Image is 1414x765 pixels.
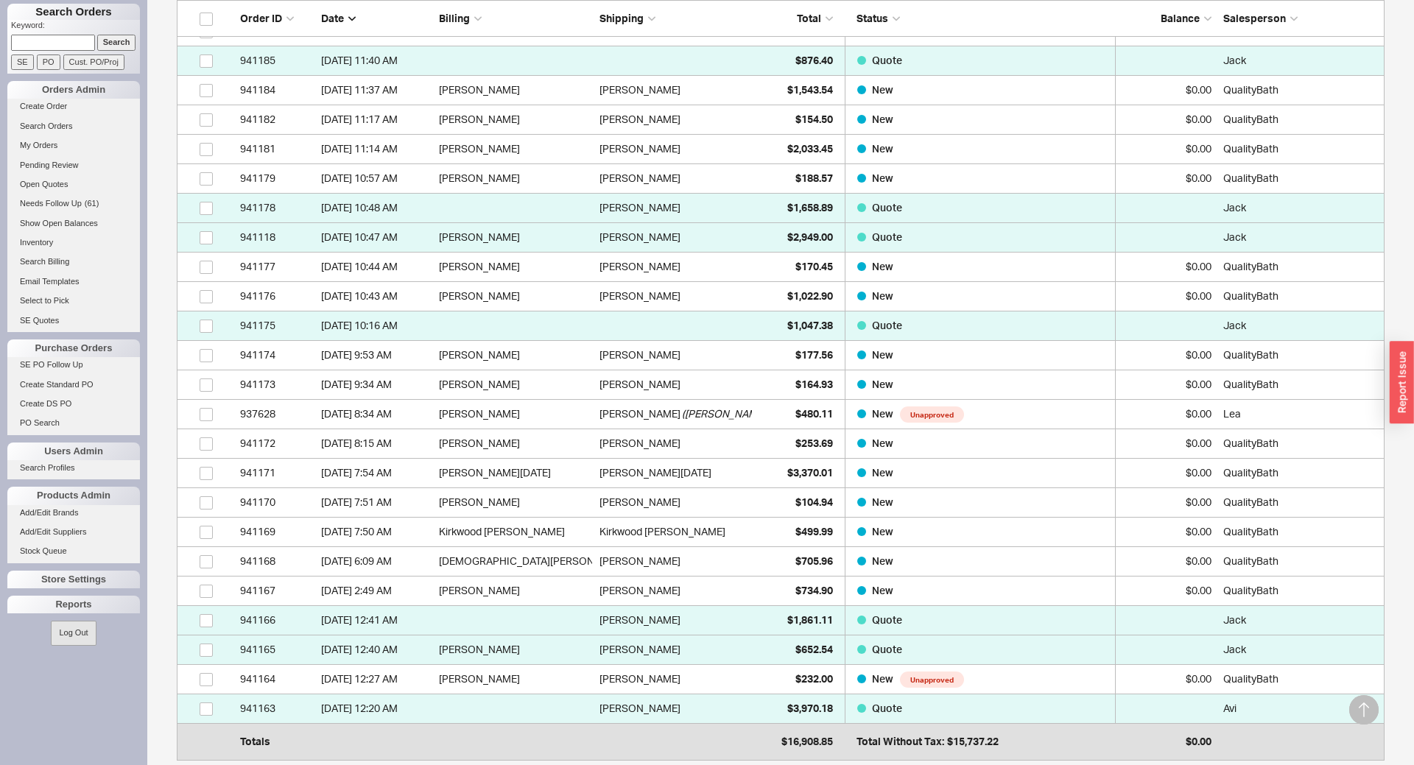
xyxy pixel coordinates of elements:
input: SE [11,54,34,70]
a: 941169[DATE] 7:50 AMKirkwood [PERSON_NAME]Kirkwood [PERSON_NAME]$499.99New $0.00QualityBath [177,518,1385,547]
div: QualityBath [1223,340,1376,370]
a: 941168[DATE] 6:09 AM[DEMOGRAPHIC_DATA][PERSON_NAME][PERSON_NAME]$705.96New $0.00QualityBath [177,547,1385,577]
a: 941178[DATE] 10:48 AM[PERSON_NAME]$1,658.89Quote Jack [177,194,1385,223]
a: 941182[DATE] 11:17 AM[PERSON_NAME][PERSON_NAME]$154.50New $0.00QualityBath [177,105,1385,135]
span: $104.94 [795,496,833,508]
div: 937628 [240,399,314,429]
div: 941182 [240,105,314,134]
span: Date [321,12,344,24]
span: New [872,378,893,390]
p: Keyword: [11,20,140,35]
div: Shipping [599,11,753,26]
span: New [872,466,893,479]
span: New [872,584,893,596]
div: 941181 [240,134,314,163]
button: Log Out [51,621,96,645]
div: $0.00 [1123,105,1211,134]
div: QualityBath [1223,134,1376,163]
div: $0.00 [1123,252,1211,281]
div: 941165 [240,635,314,664]
span: $2,949.00 [787,230,833,243]
a: My Orders [7,138,140,153]
div: Billing [439,11,592,26]
div: 941185 [240,46,314,75]
div: Purchase Orders [7,339,140,357]
div: 941167 [240,576,314,605]
div: 941179 [240,163,314,193]
span: $1,861.11 [787,613,833,626]
a: 941166[DATE] 12:41 AM[PERSON_NAME]$1,861.11Quote Jack [177,606,1385,635]
div: [PERSON_NAME] [599,694,680,723]
a: Create DS PO [7,396,140,412]
div: [PERSON_NAME][DATE] [599,458,711,487]
a: 941174[DATE] 9:53 AM[PERSON_NAME][PERSON_NAME]$177.56New $0.00QualityBath [177,341,1385,370]
a: 941164[DATE] 12:27 AM[PERSON_NAME][PERSON_NAME]$232.00New Unapproved$0.00QualityBath [177,665,1385,694]
span: New [872,113,893,125]
div: 9/21/25 7:50 AM [321,517,432,546]
span: Salesperson [1223,12,1286,24]
div: $0.00 [1123,458,1211,487]
a: Search Orders [7,119,140,134]
div: $0.00 [1123,75,1211,105]
span: $876.40 [795,54,833,66]
div: $0.00 [1123,487,1211,517]
div: Total Without Tax: [857,727,944,756]
a: Search Billing [7,254,140,269]
a: Stock Queue [7,543,140,559]
span: New [872,672,896,685]
div: Kirkwood [PERSON_NAME] [599,517,725,546]
div: 941163 [240,694,314,723]
div: 9/21/25 12:20 AM [321,694,432,723]
div: Reports [7,596,140,613]
span: New [872,142,893,155]
div: QualityBath [1223,517,1376,546]
div: $0.00 [1123,727,1211,756]
div: [PERSON_NAME] [439,340,592,370]
div: QualityBath [1223,664,1376,694]
span: $1,658.89 [787,201,833,214]
div: Jack [1223,46,1376,75]
h1: Search Orders [7,4,140,20]
div: Date [321,11,432,26]
span: $3,970.18 [787,702,833,714]
div: Jack [1223,635,1376,664]
div: Avi [1223,694,1376,723]
a: SE Quotes [7,313,140,328]
div: Lea [1223,399,1376,429]
div: 941172 [240,429,314,458]
div: QualityBath [1223,576,1376,605]
span: $1,047.38 [787,319,833,331]
a: PO Search [7,415,140,431]
div: [PERSON_NAME] [599,370,680,399]
a: 941185[DATE] 11:40 AM$876.40Quote Jack [177,46,1385,76]
div: QualityBath [1223,105,1376,134]
a: Select to Pick [7,293,140,309]
div: $0.00 [1123,163,1211,193]
div: $0.00 [1123,576,1211,605]
span: New [872,554,893,567]
div: [DEMOGRAPHIC_DATA][PERSON_NAME] [439,546,592,576]
a: 941173[DATE] 9:34 AM[PERSON_NAME][PERSON_NAME]$164.93New $0.00QualityBath [177,370,1385,400]
div: 9/21/25 12:41 AM [321,605,432,635]
div: 9/21/25 10:43 AM [321,281,432,311]
span: $3,370.01 [787,466,833,479]
div: 9/21/25 11:40 AM [321,46,432,75]
div: QualityBath [1223,281,1376,311]
a: 941171[DATE] 7:54 AM[PERSON_NAME][DATE][PERSON_NAME][DATE]$3,370.01New $0.00QualityBath [177,459,1385,488]
div: Jack [1223,193,1376,222]
div: [PERSON_NAME] [599,134,680,163]
a: Email Templates [7,274,140,289]
div: $0.00 [1123,370,1211,399]
div: [PERSON_NAME] [599,429,680,458]
div: QualityBath [1223,546,1376,576]
div: 9/21/25 11:37 AM [321,75,432,105]
div: Totals [240,727,314,756]
div: 9/21/25 10:44 AM [321,252,432,281]
div: [PERSON_NAME] [599,105,680,134]
span: $480.11 [795,407,833,420]
span: Shipping [599,12,644,24]
div: Orders Admin [7,81,140,99]
div: 9/21/25 8:15 AM [321,429,432,458]
span: ( 61 ) [85,199,99,208]
div: [PERSON_NAME] [599,605,680,635]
